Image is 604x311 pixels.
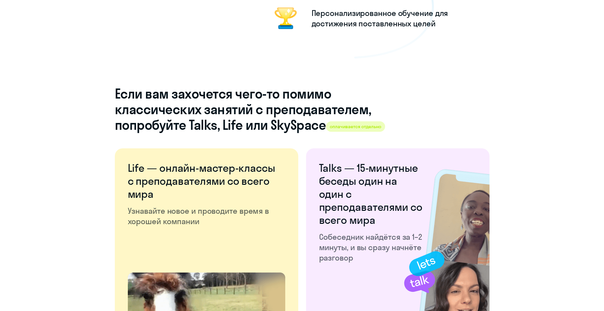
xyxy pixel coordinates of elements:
ya-tr-span: оплачивается отдельно [330,124,381,129]
ya-tr-span: Если вам захочется чего-то помимо классических занятий с преподавателем, попробуйте Talks, Life и... [115,86,371,133]
ya-tr-span: Собеседник найдётся за 1–2 минуты, и вы сразу начнёте разговор [319,232,422,263]
img: чашка [270,3,301,34]
ya-tr-span: Узнавайте новое и проводите время в хорошей компании [128,206,269,226]
ya-tr-span: Talks — 15-минутные беседы один на один с преподавателями со всего мира [319,161,423,226]
ya-tr-span: Life — онлайн-мастер-классы с преподавателями со всего мира [128,161,275,200]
